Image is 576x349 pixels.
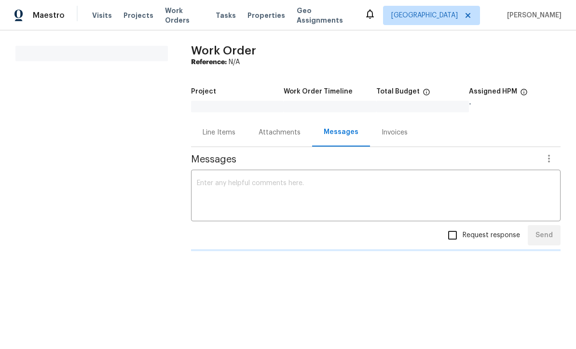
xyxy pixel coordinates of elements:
[165,6,204,25] span: Work Orders
[503,11,562,20] span: [PERSON_NAME]
[203,128,235,137] div: Line Items
[463,230,520,241] span: Request response
[259,128,301,137] div: Attachments
[191,59,227,66] b: Reference:
[423,88,430,101] span: The total cost of line items that have been proposed by Opendoor. This sum includes line items th...
[297,6,353,25] span: Geo Assignments
[382,128,408,137] div: Invoices
[247,11,285,20] span: Properties
[191,45,256,56] span: Work Order
[191,57,561,67] div: N/A
[391,11,458,20] span: [GEOGRAPHIC_DATA]
[191,155,537,164] span: Messages
[324,127,358,137] div: Messages
[216,12,236,19] span: Tasks
[376,88,420,95] h5: Total Budget
[123,11,153,20] span: Projects
[191,88,216,95] h5: Project
[469,101,561,107] div: -
[92,11,112,20] span: Visits
[520,88,528,101] span: The hpm assigned to this work order.
[469,88,517,95] h5: Assigned HPM
[284,88,353,95] h5: Work Order Timeline
[33,11,65,20] span: Maestro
